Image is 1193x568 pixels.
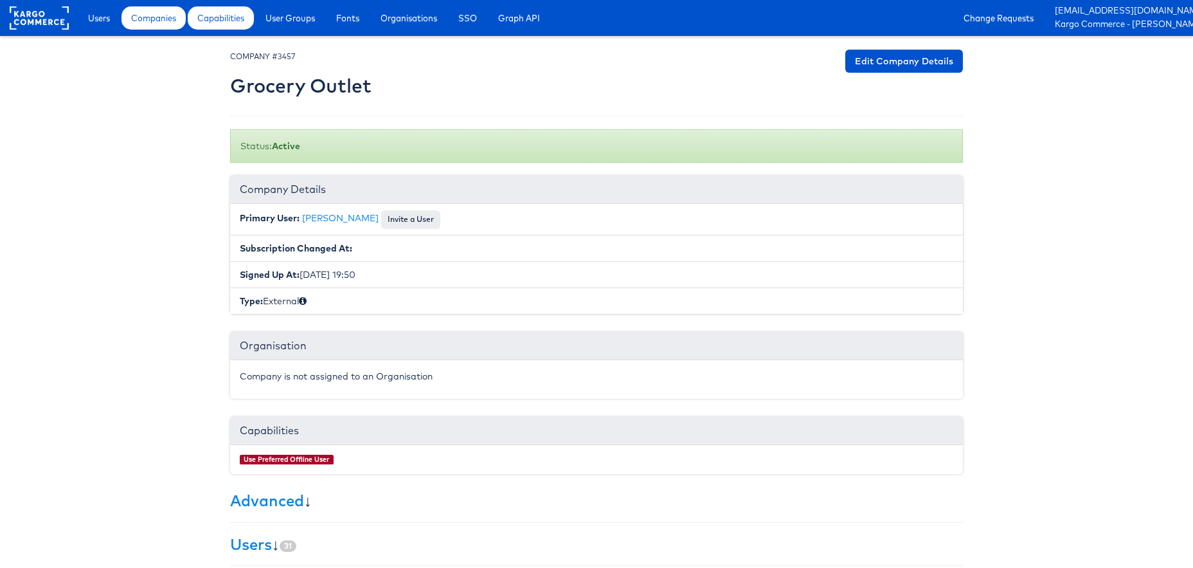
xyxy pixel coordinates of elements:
[244,455,329,464] a: Use Preferred Offline User
[498,12,540,24] span: Graph API
[230,176,963,204] div: Company Details
[230,332,963,360] div: Organisation
[78,6,120,30] a: Users
[302,212,379,224] a: [PERSON_NAME]
[230,536,963,553] h3: ↓
[336,12,359,24] span: Fonts
[489,6,550,30] a: Graph API
[272,140,300,152] b: Active
[1055,18,1183,32] a: Kargo Commerce - [PERSON_NAME]
[371,6,447,30] a: Organisations
[240,269,300,280] b: Signed Up At:
[381,12,437,24] span: Organisations
[188,6,254,30] a: Capabilities
[256,6,325,30] a: User Groups
[265,12,315,24] span: User Groups
[230,75,372,96] h2: Grocery Outlet
[954,6,1043,30] a: Change Requests
[449,6,487,30] a: SSO
[197,12,244,24] span: Capabilities
[240,295,263,307] b: Type:
[458,12,477,24] span: SSO
[230,491,304,510] a: Advanced
[230,288,963,314] li: External
[131,12,176,24] span: Companies
[299,295,307,307] span: Internal (staff) or External (client)
[88,12,110,24] span: Users
[121,6,186,30] a: Companies
[240,212,300,224] b: Primary User:
[280,540,296,552] span: 31
[230,492,963,509] h3: ↓
[230,417,963,445] div: Capabilities
[230,535,272,554] a: Users
[381,210,440,228] button: Invite a User
[845,50,963,73] a: Edit Company Details
[230,261,963,288] li: [DATE] 19:50
[240,243,352,254] b: Subscription Changed At:
[230,51,296,61] small: COMPANY #3457
[327,6,369,30] a: Fonts
[1055,5,1183,18] a: [EMAIL_ADDRESS][DOMAIN_NAME]
[230,129,963,163] div: Status:
[240,370,953,383] p: Company is not assigned to an Organisation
